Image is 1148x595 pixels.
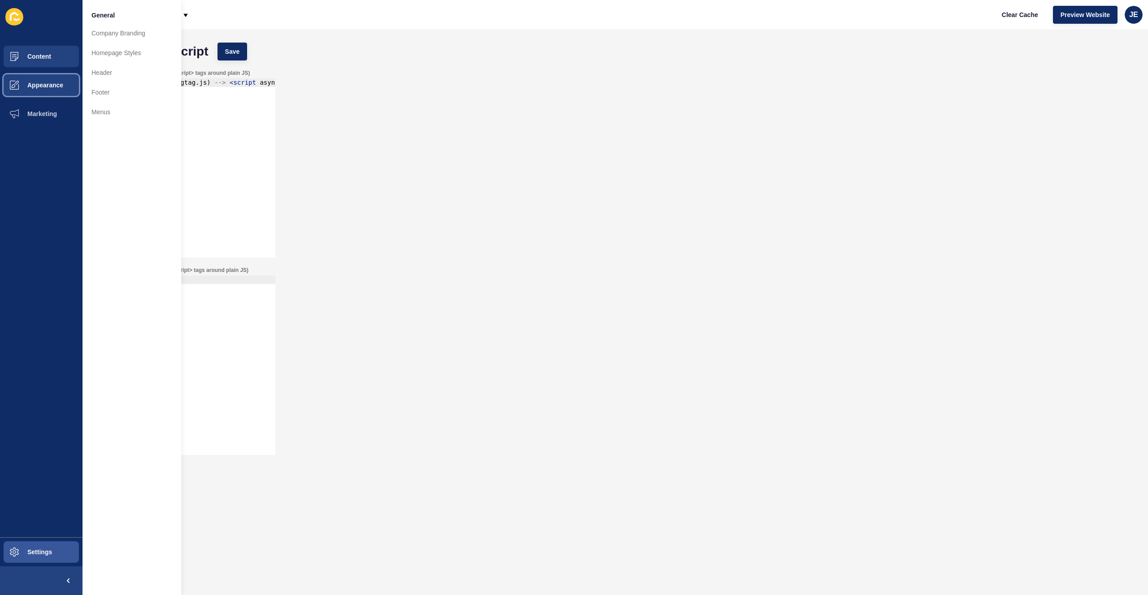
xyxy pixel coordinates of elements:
[1053,6,1118,24] button: Preview Website
[83,82,181,102] a: Footer
[217,43,248,60] button: Save
[83,102,181,122] a: Menus
[83,63,181,82] a: Header
[83,43,181,63] a: Homepage Styles
[1129,10,1138,19] span: JE
[91,11,115,20] span: General
[1061,10,1110,19] span: Preview Website
[83,23,181,43] a: Company Branding
[225,47,240,56] span: Save
[994,6,1046,24] button: Clear Cache
[1002,10,1038,19] span: Clear Cache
